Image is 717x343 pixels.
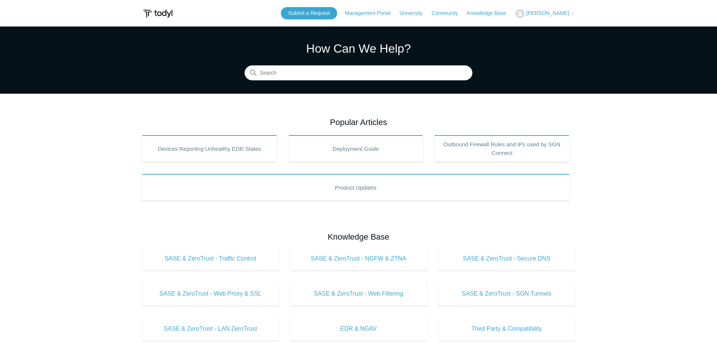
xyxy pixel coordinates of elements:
a: EDR & NGAV [290,317,427,341]
a: SASE & ZeroTrust - Secure DNS [438,247,575,271]
a: Community [432,9,466,17]
a: SASE & ZeroTrust - Web Proxy & SSL [142,282,279,306]
span: SASE & ZeroTrust - Traffic Control [153,254,268,263]
a: SASE & ZeroTrust - Web Filtering [290,282,427,306]
a: SASE & ZeroTrust - LAN ZeroTrust [142,317,279,341]
span: SASE & ZeroTrust - Secure DNS [449,254,564,263]
span: SASE & ZeroTrust - Web Proxy & SSL [153,289,268,298]
span: EDR & NGAV [301,324,416,333]
span: [PERSON_NAME] [526,10,569,16]
a: Submit a Request [281,7,337,19]
a: Knowledge Base [467,9,514,17]
input: Search [245,66,472,81]
span: SASE & ZeroTrust - LAN ZeroTrust [153,324,268,333]
span: SASE & ZeroTrust - Web Filtering [301,289,416,298]
a: SASE & ZeroTrust - SGN Tunnels [438,282,575,306]
span: SASE & ZeroTrust - NGFW & ZTNA [301,254,416,263]
a: SASE & ZeroTrust - Traffic Control [142,247,279,271]
span: Third Party & Compatibility [449,324,564,333]
a: Outbound Firewall Rules and IPs used by SGN Connect [434,135,569,162]
h1: How Can We Help? [245,40,472,57]
a: Third Party & Compatibility [438,317,575,341]
h2: Popular Articles [142,116,575,128]
img: Todyl Support Center Help Center home page [142,7,174,21]
span: SASE & ZeroTrust - SGN Tunnels [449,289,564,298]
a: Devices Reporting Unhealthy EDR States [142,135,277,162]
a: Product Updates [142,174,569,201]
button: [PERSON_NAME] [515,9,575,18]
a: SASE & ZeroTrust - NGFW & ZTNA [290,247,427,271]
h2: Knowledge Base [142,231,575,243]
a: Deployment Guide [288,135,423,162]
a: Management Portal [345,9,398,17]
a: University [400,9,430,17]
